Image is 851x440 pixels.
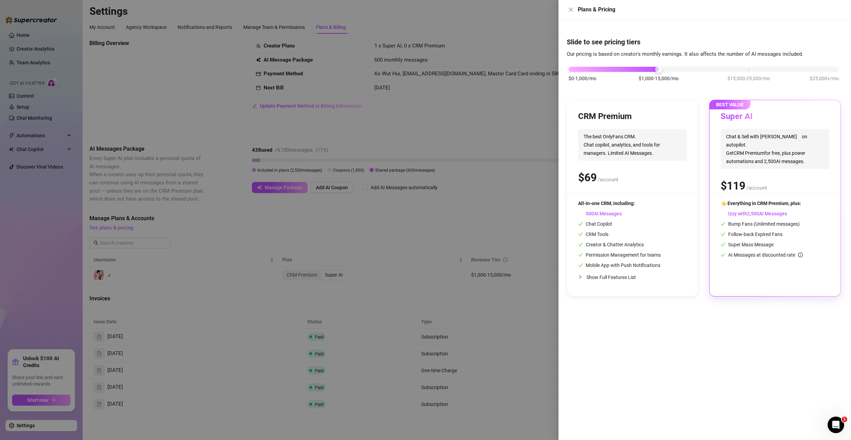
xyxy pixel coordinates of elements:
span: $25,000+/mo [810,75,839,82]
span: /account [598,176,618,183]
h4: Slide to see pricing tiers [567,37,843,47]
span: check [721,222,725,226]
span: All-in-one CRM, including: [578,201,635,206]
span: check [578,232,583,237]
span: 1 [842,417,847,422]
span: check [721,253,725,257]
span: $0-1,000/mo [568,75,596,82]
span: Bump Fans (Unlimited messages) [721,221,800,227]
div: Plans & Pricing [578,6,843,14]
span: Creator & Chatter Analytics [578,242,644,247]
span: Chat Copilot [578,221,612,227]
span: Mobile App with Push Notifications [578,262,660,268]
span: /account [746,185,767,191]
span: Izzy with AI Messages [721,211,787,216]
span: CRM Tools [578,232,608,237]
h3: CRM Premium [578,111,632,122]
span: check [578,253,583,257]
span: Our pricing is based on creator's monthly earnings. It also affects the number of AI messages inc... [567,51,803,57]
span: collapsed [578,275,582,279]
span: $15,000-25,000/mo [727,75,770,82]
span: Chat & Sell with [PERSON_NAME] on autopilot. Get CRM Premium for free, plus power automations and... [721,129,829,169]
iframe: Intercom live chat [828,417,844,433]
span: $ [721,179,745,192]
span: BEST VALUE [709,100,751,109]
span: check [721,232,725,237]
span: AI Messages at discounted rate [728,252,803,258]
span: check [578,242,583,247]
span: check [578,263,583,268]
span: check [578,222,583,226]
span: info-circle [798,253,803,257]
button: Close [567,6,575,14]
span: close [568,7,574,12]
span: Show Full Features List [586,275,636,280]
span: check [721,242,725,247]
span: Super Mass Message [721,242,774,247]
span: The best OnlyFans CRM. Chat copilot, analytics, and tools for managers. Limited AI Messages. [578,129,687,161]
div: Show Full Features List [578,269,687,285]
span: $ [578,171,597,184]
span: $1,000-15,000/mo [639,75,679,82]
span: 👈 Everything in CRM Premium, plus: [721,201,801,206]
span: Follow-back Expired Fans [721,232,783,237]
h3: Super AI [721,111,763,122]
span: Permission Management for teams [578,252,661,258]
span: AI Messages [578,211,622,216]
